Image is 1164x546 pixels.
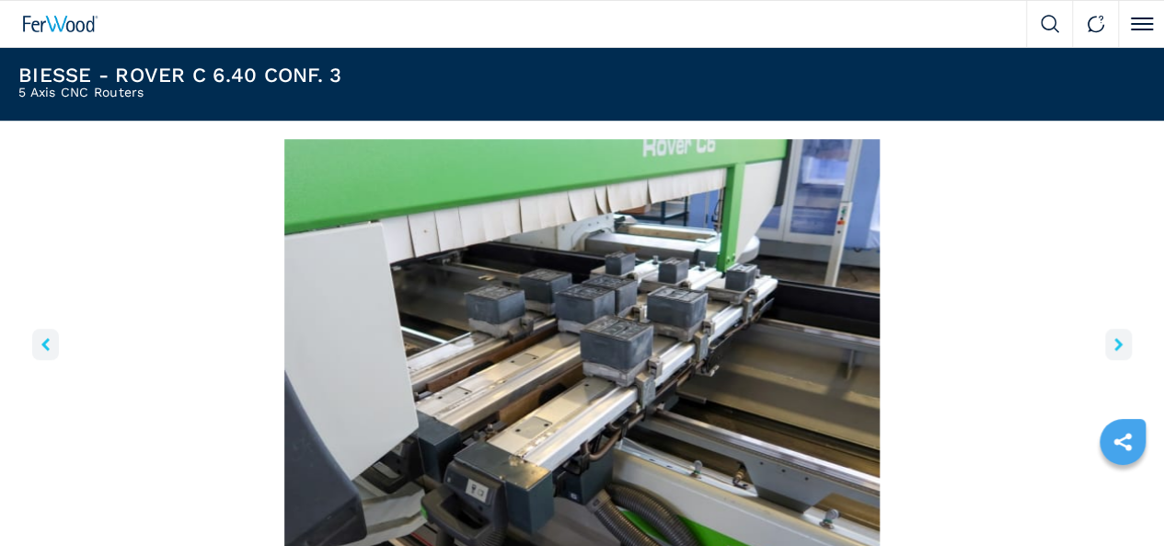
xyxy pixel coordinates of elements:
[1041,15,1059,33] img: Search
[18,65,341,86] h1: BIESSE - ROVER C 6.40 CONF. 3
[1100,419,1146,465] a: sharethis
[1087,15,1105,33] img: Contact us
[1118,1,1164,47] button: Click to toggle menu
[18,86,341,99] h2: 5 Axis CNC Routers
[32,329,59,360] button: left-button
[23,16,98,32] img: Ferwood
[1086,463,1150,532] iframe: Chat
[1105,329,1132,360] button: right-button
